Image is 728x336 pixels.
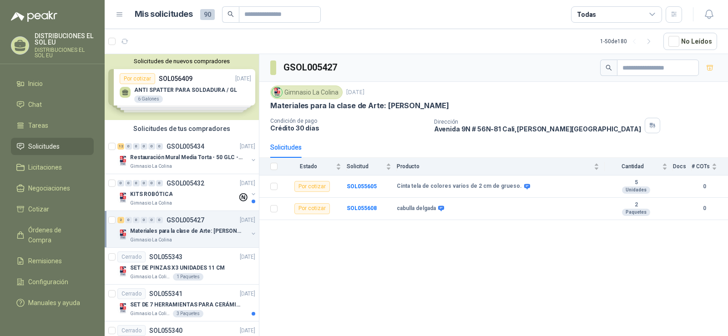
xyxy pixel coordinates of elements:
div: Gimnasio La Colina [270,85,343,99]
th: # COTs [692,158,728,176]
th: Estado [283,158,347,176]
div: 0 [148,217,155,223]
a: 0 0 0 0 0 0 GSOL005432[DATE] Company LogoKITS ROBÓTICAGimnasio La Colina [117,178,257,207]
span: Remisiones [28,256,62,266]
a: Órdenes de Compra [11,221,94,249]
a: 12 0 0 0 0 0 GSOL005434[DATE] Company LogoRestauración Mural Media Torta - 50 GLC - URGENTEGimnas... [117,141,257,170]
div: 0 [133,217,140,223]
div: 0 [156,180,163,186]
a: Tareas [11,117,94,134]
p: Gimnasio La Colina [130,163,172,170]
p: DISTRIBUCIONES EL SOL EU [35,33,94,45]
p: Materiales para la clase de Arte: [PERSON_NAME] [130,227,243,236]
span: Estado [283,163,334,170]
span: Configuración [28,277,68,287]
span: Producto [397,163,592,170]
img: Logo peakr [11,11,57,22]
p: [DATE] [240,290,255,298]
div: Cerrado [117,325,146,336]
p: [DATE] [240,216,255,225]
th: Cantidad [605,158,673,176]
div: 0 [125,143,132,150]
p: SOL055340 [149,327,182,334]
p: [DATE] [240,179,255,188]
span: Manuales y ayuda [28,298,80,308]
p: Gimnasio La Colina [130,310,171,317]
span: 90 [200,9,215,20]
p: Restauración Mural Media Torta - 50 GLC - URGENTE [130,153,243,162]
img: Company Logo [117,192,128,203]
a: Chat [11,96,94,113]
p: [DATE] [240,253,255,261]
a: Inicio [11,75,94,92]
div: Solicitudes de tus compradores [105,120,259,137]
span: Solicitud [347,163,384,170]
p: Crédito 30 días [270,124,427,132]
a: Remisiones [11,252,94,270]
p: GSOL005432 [167,180,204,186]
a: SOL055608 [347,205,377,211]
div: 0 [148,180,155,186]
p: Dirección [434,119,641,125]
b: Cinta tela de colores varios de 2 cm de grueso. [397,183,522,190]
p: Materiales para la clase de Arte: [PERSON_NAME] [270,101,449,110]
b: 2 [605,201,667,209]
div: 2 [117,217,124,223]
img: Company Logo [272,87,282,97]
p: [DATE] [240,326,255,335]
p: SOL055341 [149,291,182,297]
img: Company Logo [117,155,128,166]
b: 0 [692,182,717,191]
button: No Leídos [663,33,717,50]
div: Todas [577,10,596,20]
div: Por cotizar [294,181,330,192]
div: 0 [141,143,147,150]
img: Company Logo [117,266,128,277]
p: GSOL005434 [167,143,204,150]
h1: Mis solicitudes [135,8,193,21]
span: Inicio [28,79,43,89]
span: Cotizar [28,204,49,214]
b: cabulla delgada [397,205,436,212]
p: Gimnasio La Colina [130,273,171,281]
div: 0 [133,180,140,186]
img: Company Logo [117,303,128,314]
th: Solicitud [347,158,397,176]
p: Gimnasio La Colina [130,236,172,244]
span: Tareas [28,120,48,130]
a: Negociaciones [11,180,94,197]
th: Docs [673,158,692,176]
div: Cerrado [117,251,146,262]
b: 0 [692,204,717,213]
div: Solicitudes de nuevos compradoresPor cotizarSOL056409[DATE] ANTI SPATTER PARA SOLDADURA / GL6 Gal... [105,54,259,120]
span: Licitaciones [28,162,62,172]
div: Paquetes [622,209,650,216]
b: 5 [605,179,667,186]
a: 2 0 0 0 0 0 GSOL005427[DATE] Company LogoMateriales para la clase de Arte: [PERSON_NAME]Gimnasio ... [117,215,257,244]
span: search [606,65,612,71]
a: Configuración [11,273,94,291]
h3: GSOL005427 [283,60,339,75]
a: Licitaciones [11,159,94,176]
div: 0 [141,180,147,186]
a: Cotizar [11,201,94,218]
div: 0 [148,143,155,150]
p: Gimnasio La Colina [130,200,172,207]
p: Condición de pago [270,118,427,124]
p: [DATE] [346,88,364,97]
div: 0 [156,217,163,223]
span: Cantidad [605,163,660,170]
div: 0 [125,180,132,186]
div: 0 [141,217,147,223]
span: Solicitudes [28,141,60,151]
p: SOL055343 [149,254,182,260]
p: SET DE PINZAS X3 UNIDADES 11 CM [130,264,225,272]
p: SET DE 7 HERRAMIENTAS PARA CERÁMICA, AMARILLAS [130,301,243,309]
div: 0 [117,180,124,186]
a: Manuales y ayuda [11,294,94,311]
div: 12 [117,143,124,150]
button: Solicitudes de nuevos compradores [108,58,255,65]
div: 1 Paquetes [173,273,203,281]
p: DISTRIBUCIONES EL SOL EU [35,47,94,58]
span: Chat [28,100,42,110]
